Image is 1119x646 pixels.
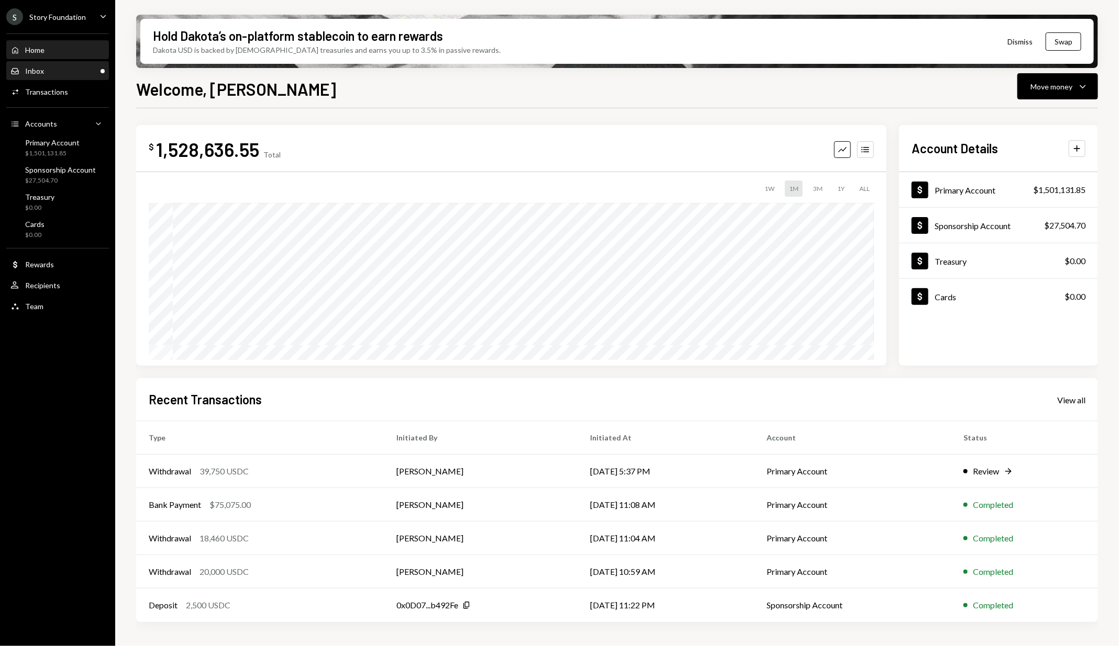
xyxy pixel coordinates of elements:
td: [PERSON_NAME] [384,555,578,588]
td: [DATE] 11:08 AM [578,488,754,522]
div: 20,000 USDC [200,565,249,578]
a: Primary Account$1,501,131.85 [899,172,1098,207]
div: Bank Payment [149,498,201,511]
a: Team [6,297,109,315]
a: Sponsorship Account$27,504.70 [6,162,109,187]
div: 2,500 USDC [186,599,230,611]
h2: Recent Transactions [149,391,262,408]
div: $1,501,131.85 [25,149,80,158]
a: Cards$0.00 [899,279,1098,314]
a: Recipients [6,276,109,294]
div: Recipients [25,281,60,290]
div: 3M [809,180,827,197]
a: Home [6,40,109,59]
div: $27,504.70 [1044,219,1085,232]
th: Initiated By [384,421,578,455]
div: Total [263,150,281,159]
td: [DATE] 11:04 AM [578,522,754,555]
div: Move money [1031,81,1072,92]
div: Cards [935,292,956,302]
div: $ [149,142,154,152]
div: $27,504.70 [25,176,96,185]
th: Account [754,421,951,455]
div: $0.00 [1065,255,1085,267]
div: Dakota USD is backed by [DEMOGRAPHIC_DATA] treasuries and earns you up to 3.5% in passive rewards. [153,44,501,55]
button: Move money [1017,73,1098,99]
div: Story Foundation [29,13,86,21]
div: Completed [973,599,1013,611]
div: Sponsorship Account [25,165,96,174]
div: 18,460 USDC [200,532,249,545]
a: Rewards [6,255,109,274]
div: Review [973,465,999,478]
a: Accounts [6,114,109,133]
td: [DATE] 5:37 PM [578,455,754,488]
td: [DATE] 10:59 AM [578,555,754,588]
div: ALL [855,180,874,197]
a: View all [1057,394,1085,405]
div: 39,750 USDC [200,465,249,478]
th: Status [951,421,1098,455]
div: Transactions [25,87,68,96]
div: Home [25,46,45,54]
div: Cards [25,220,45,229]
div: 1Y [833,180,849,197]
div: 1,528,636.55 [156,138,259,161]
div: Inbox [25,66,44,75]
a: Transactions [6,82,109,101]
a: Primary Account$1,501,131.85 [6,135,109,160]
h1: Welcome, [PERSON_NAME] [136,78,336,99]
h2: Account Details [912,140,998,157]
th: Type [136,421,384,455]
div: 0x0D07...b492Fe [396,599,458,611]
div: $0.00 [1065,290,1085,303]
div: 1W [760,180,779,197]
td: [PERSON_NAME] [384,522,578,555]
a: Treasury$0.00 [6,189,109,214]
div: View all [1057,395,1085,405]
div: 1M [785,180,803,197]
div: Withdrawal [149,465,191,478]
td: [PERSON_NAME] [384,488,578,522]
td: Primary Account [754,555,951,588]
div: Hold Dakota’s on-platform stablecoin to earn rewards [153,27,443,44]
td: Sponsorship Account [754,588,951,622]
th: Initiated At [578,421,754,455]
div: Deposit [149,599,178,611]
div: Sponsorship Account [935,221,1011,231]
a: Sponsorship Account$27,504.70 [899,208,1098,243]
a: Cards$0.00 [6,217,109,242]
div: Completed [973,565,1013,578]
div: Accounts [25,119,57,128]
button: Swap [1046,32,1081,51]
div: $1,501,131.85 [1033,184,1085,196]
div: Withdrawal [149,532,191,545]
a: Inbox [6,61,109,80]
a: Treasury$0.00 [899,243,1098,278]
div: Treasury [25,192,54,201]
td: Primary Account [754,488,951,522]
div: Completed [973,498,1013,511]
button: Dismiss [994,29,1046,54]
td: Primary Account [754,522,951,555]
div: Rewards [25,260,54,269]
div: Completed [973,532,1013,545]
td: Primary Account [754,455,951,488]
td: [PERSON_NAME] [384,455,578,488]
td: [DATE] 11:22 PM [578,588,754,622]
div: $0.00 [25,203,54,212]
div: Treasury [935,256,967,266]
div: Primary Account [935,185,995,195]
div: Primary Account [25,138,80,147]
div: S [6,8,23,25]
div: Withdrawal [149,565,191,578]
div: $75,075.00 [209,498,251,511]
div: Team [25,302,43,311]
div: $0.00 [25,231,45,240]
